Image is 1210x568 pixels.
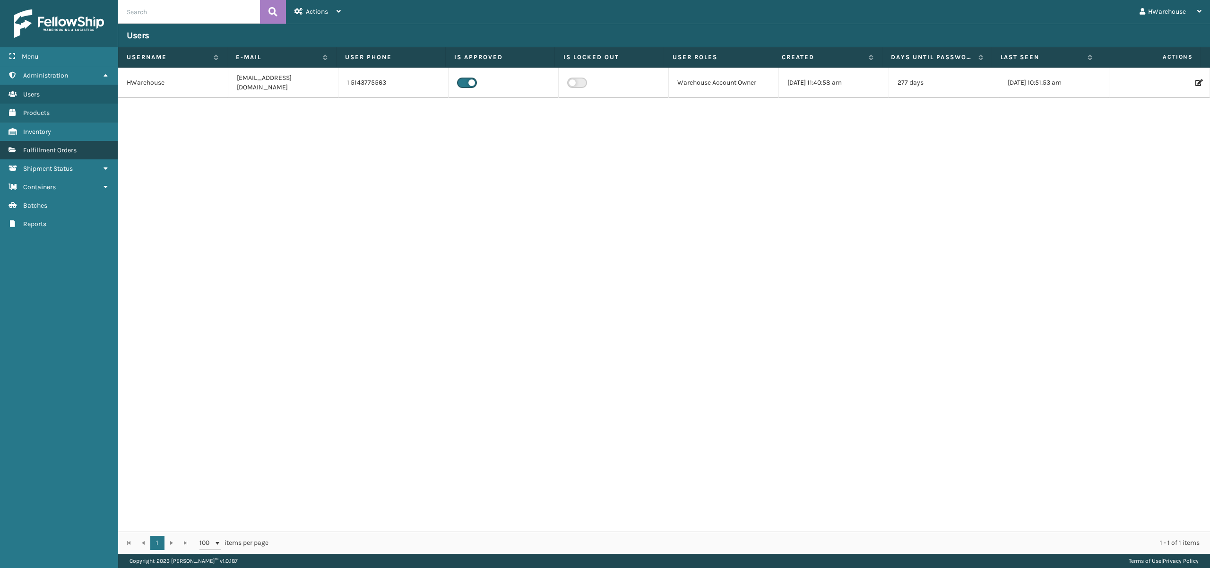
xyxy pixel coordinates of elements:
td: HWarehouse [118,68,228,98]
label: Is Approved [454,53,546,61]
span: Users [23,90,40,98]
img: logo [14,9,104,38]
span: Containers [23,183,56,191]
label: E-mail [236,53,318,61]
span: Batches [23,201,47,210]
span: Menu [22,52,38,61]
td: 1 5143775563 [338,68,449,98]
i: Edit [1195,79,1201,86]
label: Days until password expires [891,53,973,61]
a: 1 [150,536,164,550]
label: Username [127,53,209,61]
h3: Users [127,30,149,41]
span: Administration [23,71,68,79]
span: Shipment Status [23,165,73,173]
span: Inventory [23,128,51,136]
td: 277 days [889,68,999,98]
td: [DATE] 11:40:58 am [779,68,889,98]
p: Copyright 2023 [PERSON_NAME]™ v 1.0.187 [130,554,238,568]
span: Actions [1104,49,1199,65]
label: Is Locked Out [563,53,655,61]
span: Actions [306,8,328,16]
span: Fulfillment Orders [23,146,77,154]
td: [DATE] 10:51:53 am [999,68,1109,98]
div: 1 - 1 of 1 items [282,538,1200,548]
span: 100 [199,538,214,548]
label: Created [782,53,864,61]
label: Last Seen [1001,53,1083,61]
td: [EMAIL_ADDRESS][DOMAIN_NAME] [228,68,338,98]
a: Privacy Policy [1163,558,1199,564]
td: Warehouse Account Owner [669,68,779,98]
label: User Roles [673,53,764,61]
span: items per page [199,536,268,550]
a: Terms of Use [1129,558,1161,564]
span: Reports [23,220,46,228]
span: Products [23,109,50,117]
label: User phone [345,53,437,61]
div: | [1129,554,1199,568]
